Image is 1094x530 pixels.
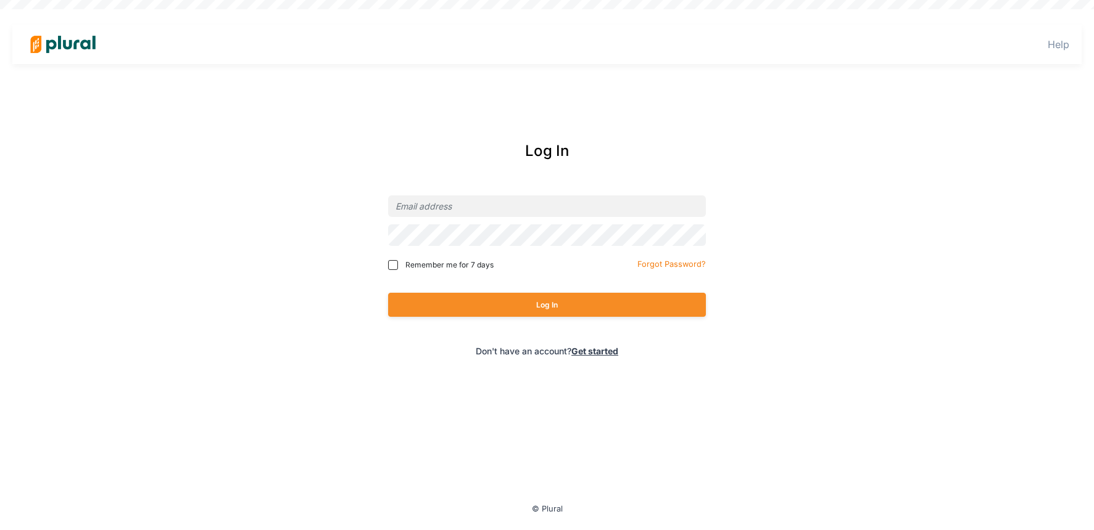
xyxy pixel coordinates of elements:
[532,504,563,513] small: © Plural
[637,259,706,269] small: Forgot Password?
[405,259,494,271] span: Remember me for 7 days
[335,344,759,357] div: Don't have an account?
[335,140,759,162] div: Log In
[388,293,706,317] button: Log In
[388,260,398,270] input: Remember me for 7 days
[20,23,106,66] img: Logo for Plural
[637,257,706,269] a: Forgot Password?
[571,346,618,356] a: Get started
[1048,38,1069,51] a: Help
[388,195,706,217] input: Email address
